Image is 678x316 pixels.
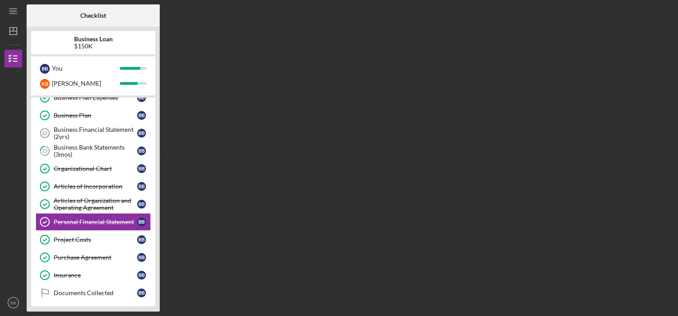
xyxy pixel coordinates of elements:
a: Articles of Organization and Operating AgreementBB [35,195,151,213]
tspan: 22 [42,130,47,136]
div: B B [137,217,146,226]
div: K B [40,79,50,89]
div: B B [137,93,146,102]
div: [PERSON_NAME] [52,76,120,91]
div: Business Bank Statements (3mos) [54,144,137,158]
div: Articles of Organization and Operating Agreement [54,197,137,211]
div: Business Plan Expenses [54,94,137,101]
a: InsuranceBB [35,266,151,284]
a: 23Business Bank Statements (3mos)BB [35,142,151,160]
button: BB [4,294,22,312]
div: B B [40,64,50,74]
div: $150K [74,43,113,50]
a: 22Business Financial Statement (2yrs)BB [35,124,151,142]
tspan: 23 [42,148,47,154]
div: B B [137,111,146,120]
div: Project Costs [54,236,137,243]
div: B B [137,146,146,155]
div: B B [137,182,146,191]
div: Purchase Agreement [54,254,137,261]
div: B B [137,200,146,209]
a: Personal Financial StatementBB [35,213,151,231]
div: Personal Financial Statement [54,218,137,225]
div: B B [137,235,146,244]
text: BB [11,300,16,305]
b: Checklist [80,12,106,19]
div: Documents Collected [54,289,137,296]
a: Articles of IncorporationBB [35,178,151,195]
a: Project CostsBB [35,231,151,249]
div: B B [137,253,146,262]
div: B B [137,271,146,280]
a: Purchase AgreementBB [35,249,151,266]
a: Business Plan ExpensesBB [35,89,151,107]
div: Articles of Incorporation [54,183,137,190]
a: Documents CollectedBB [35,284,151,302]
div: Business Plan [54,112,137,119]
b: Business Loan [74,36,113,43]
div: Organizational Chart [54,165,137,172]
a: Organizational ChartBB [35,160,151,178]
div: Insurance [54,272,137,279]
div: Business Financial Statement (2yrs) [54,126,137,140]
div: B B [137,164,146,173]
a: Business PlanBB [35,107,151,124]
div: B B [137,288,146,297]
div: You [52,61,120,76]
div: B B [137,129,146,138]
